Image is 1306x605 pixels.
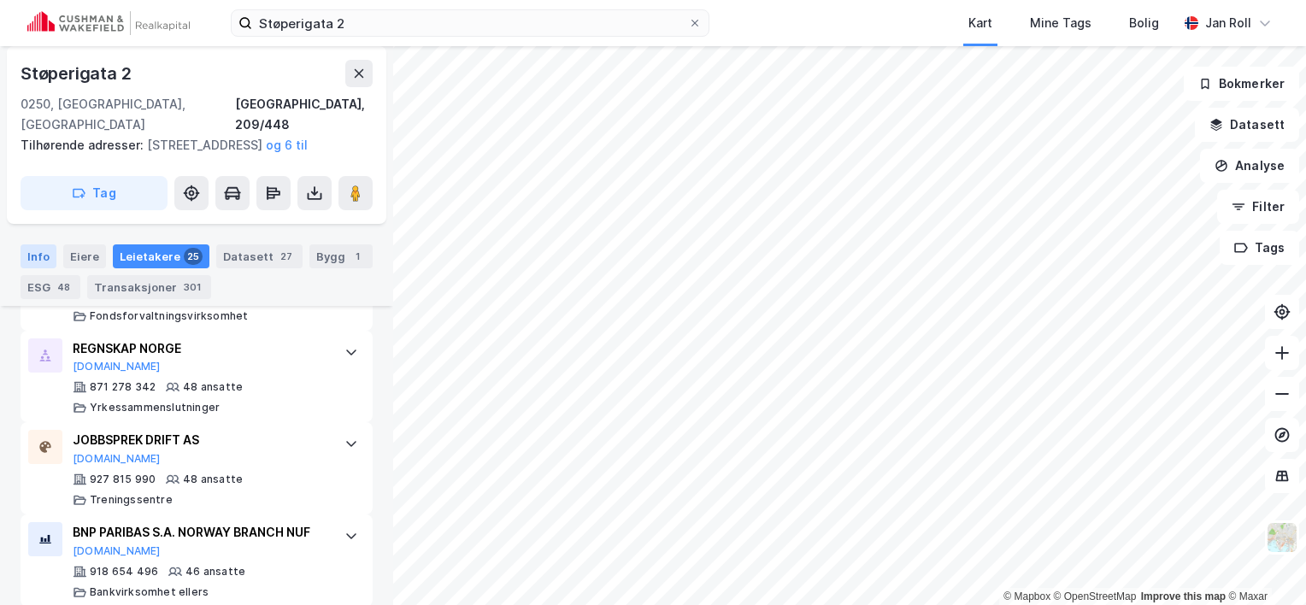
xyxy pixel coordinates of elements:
div: Kart [968,13,992,33]
img: Z [1266,521,1298,554]
div: 0250, [GEOGRAPHIC_DATA], [GEOGRAPHIC_DATA] [21,94,235,135]
img: cushman-wakefield-realkapital-logo.202ea83816669bd177139c58696a8fa1.svg [27,11,190,35]
button: Filter [1217,190,1299,224]
div: Jan Roll [1205,13,1251,33]
button: [DOMAIN_NAME] [73,360,161,373]
div: Eiere [63,244,106,268]
div: Bygg [309,244,373,268]
div: 871 278 342 [90,380,156,394]
input: Søk på adresse, matrikkel, gårdeiere, leietakere eller personer [252,10,688,36]
div: BNP PARIBAS S.A. NORWAY BRANCH NUF [73,522,327,543]
div: Bolig [1129,13,1159,33]
a: Mapbox [1003,590,1050,602]
div: 25 [184,248,203,265]
button: [DOMAIN_NAME] [73,452,161,466]
div: 927 815 990 [90,473,156,486]
a: OpenStreetMap [1054,590,1137,602]
div: [GEOGRAPHIC_DATA], 209/448 [235,94,373,135]
div: Bankvirksomhet ellers [90,585,209,599]
div: Info [21,244,56,268]
span: Tilhørende adresser: [21,138,147,152]
div: ESG [21,275,80,299]
div: Treningssentre [90,493,173,507]
div: 1 [349,248,366,265]
div: REGNSKAP NORGE [73,338,327,359]
div: 301 [180,279,204,296]
div: 48 ansatte [183,380,243,394]
div: Datasett [216,244,303,268]
div: 48 [54,279,74,296]
iframe: Chat Widget [1221,523,1306,605]
div: [STREET_ADDRESS] [21,135,359,156]
button: Tags [1220,231,1299,265]
a: Improve this map [1141,590,1226,602]
div: Fondsforvaltningsvirksomhet [90,309,248,323]
div: 46 ansatte [185,565,245,579]
button: Tag [21,176,168,210]
div: Leietakere [113,244,209,268]
div: Transaksjoner [87,275,211,299]
div: Støperigata 2 [21,60,134,87]
div: 27 [277,248,296,265]
div: 918 654 496 [90,565,158,579]
div: 48 ansatte [183,473,243,486]
div: Mine Tags [1030,13,1091,33]
div: JOBBSPREK DRIFT AS [73,430,327,450]
button: [DOMAIN_NAME] [73,544,161,558]
button: Bokmerker [1184,67,1299,101]
button: Datasett [1195,108,1299,142]
button: Analyse [1200,149,1299,183]
div: Yrkessammenslutninger [90,401,220,414]
div: Kontrollprogram for chat [1221,523,1306,605]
